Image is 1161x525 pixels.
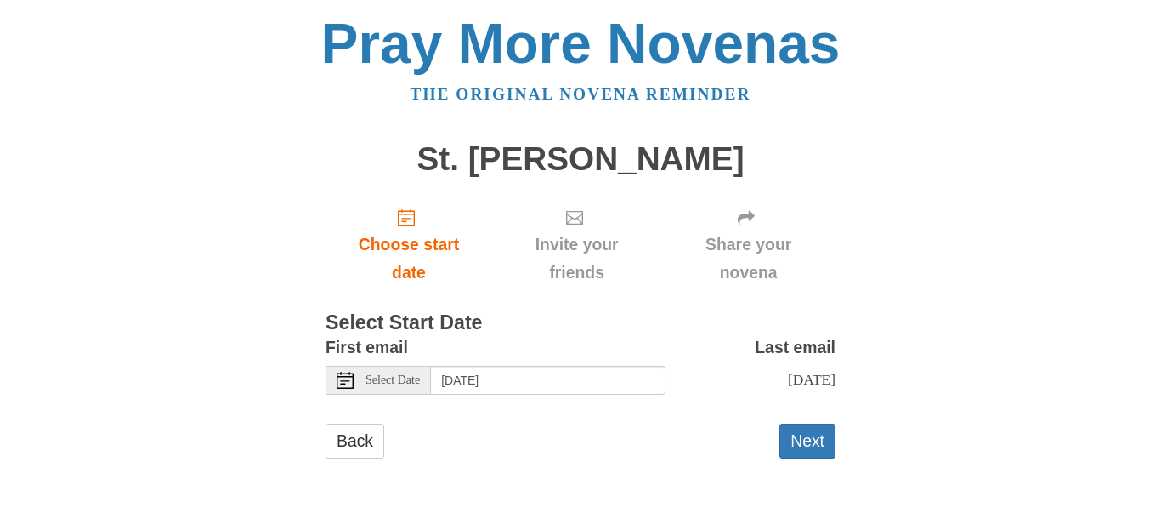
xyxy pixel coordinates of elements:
[509,231,644,287] span: Invite your friends
[343,231,475,287] span: Choose start date
[326,312,835,334] h3: Select Start Date
[779,424,835,459] button: Next
[326,424,384,459] a: Back
[661,194,835,295] div: Click "Next" to confirm your start date first.
[326,141,835,178] h1: St. [PERSON_NAME]
[678,231,818,287] span: Share your novena
[788,371,835,388] span: [DATE]
[411,85,751,103] a: The original novena reminder
[755,334,835,362] label: Last email
[326,334,408,362] label: First email
[326,194,492,295] a: Choose start date
[492,194,661,295] div: Click "Next" to confirm your start date first.
[365,374,420,386] span: Select Date
[321,12,841,75] a: Pray More Novenas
